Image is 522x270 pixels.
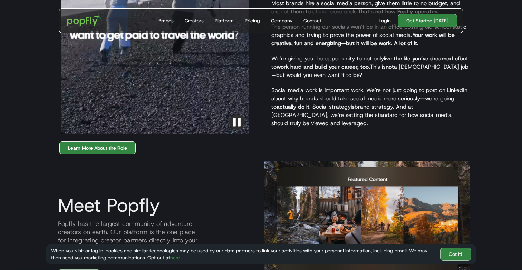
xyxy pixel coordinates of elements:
[303,17,321,24] div: Contact
[59,141,136,154] a: Learn More About the Role
[245,17,260,24] div: Pricing
[358,8,439,15] strong: That’s not how Popfly operates.
[170,254,180,261] a: here
[440,248,471,261] a: Got It!
[215,17,234,24] div: Platform
[271,23,470,48] p: The person running our socials won’t be in an office posting old school static graphics and tryin...
[229,114,244,130] img: Pause video
[386,63,394,70] strong: not
[301,9,324,33] a: Contact
[62,10,107,31] a: home
[379,17,391,24] div: Login
[384,55,460,62] strong: live the life you’ve dreamed of
[277,63,370,70] strong: work hard and build your career, too.
[268,9,295,33] a: Company
[185,17,204,24] div: Creators
[271,54,470,79] p: We’re giving you the opportunity to not only but to This is a [DEMOGRAPHIC_DATA] job—but would yo...
[212,9,236,33] a: Platform
[51,247,435,261] div: When you visit or log in, cookies and similar technologies may be used by our data partners to li...
[158,17,174,24] div: Brands
[398,14,457,27] a: Get Started [DATE]
[242,9,263,33] a: Pricing
[271,86,470,128] p: Social media work is important work. We’re not just going to post on LinkedIn about why brands sh...
[182,9,206,33] a: Creators
[277,103,309,110] strong: actually do it
[52,220,258,261] div: Popfly has the largest community of adventure creators on earth. Our platform is the one place fo...
[376,17,394,24] a: Login
[156,9,176,33] a: Brands
[271,31,455,47] strong: Your work will be creative, fun and energizing—but it will be work. A lot of it.
[271,17,292,24] div: Company
[351,103,355,110] strong: is
[52,195,160,216] h1: Meet Popfly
